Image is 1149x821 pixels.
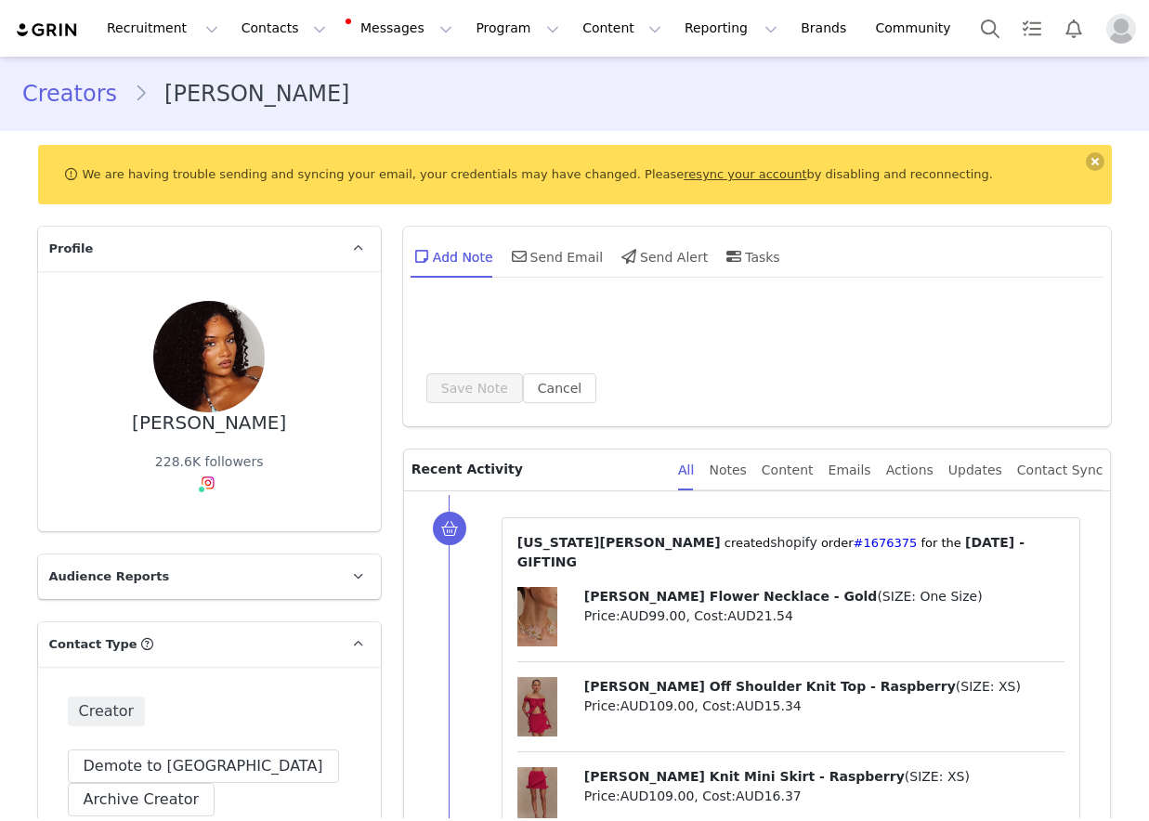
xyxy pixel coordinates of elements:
img: instagram.svg [201,476,215,490]
div: Emails [829,450,871,491]
div: Add Note [411,234,493,279]
span: SIZE: One Size [882,589,977,604]
p: ⁨ ⁩ created⁨ ⁩⁨⁩ order⁨ ⁩ for the ⁨ ⁩ [517,533,1065,572]
button: Save Note [426,373,523,403]
button: Search [970,7,1011,49]
span: Creator [68,697,146,726]
button: Notifications [1053,7,1094,49]
p: Price: , Cost: [584,787,1065,806]
span: [PERSON_NAME] Off Shoulder Knit Top - Raspberry [584,679,956,694]
span: AUD109.00 [620,788,695,803]
p: Recent Activity [411,450,663,490]
span: [DATE] - GIFTING [517,535,1025,569]
a: Community [865,7,971,49]
img: placeholder-profile.jpg [1106,14,1136,44]
span: Profile [49,240,94,258]
img: grin logo [15,21,80,39]
div: Contact Sync [1017,450,1103,491]
span: AUD109.00 [620,698,695,713]
button: Program [464,7,570,49]
div: Notes [709,450,746,491]
button: Content [571,7,672,49]
p: Price: , Cost: [584,697,1065,716]
a: #1676375 [854,536,918,550]
span: [PERSON_NAME] Knit Mini Skirt - Raspberry [584,769,905,784]
span: [US_STATE][PERSON_NAME] [517,535,721,550]
span: AUD99.00 [620,608,686,623]
div: Tasks [723,234,780,279]
span: SIZE: XS [960,679,1015,694]
button: Cancel [523,373,596,403]
p: Price: , Cost: [584,606,1065,626]
span: SIZE: XS [909,769,964,784]
button: Reporting [673,7,789,49]
img: 7e31e5ab-b3c0-4756-8936-a1eacb830cc0.jpg [153,301,265,412]
span: AUD15.34 [736,698,802,713]
button: Contacts [230,7,337,49]
div: Send Email [508,234,604,279]
a: Tasks [1012,7,1052,49]
div: Content [762,450,814,491]
span: AUD16.37 [736,788,802,803]
div: All [678,450,694,491]
span: [PERSON_NAME] Flower Necklace - Gold [584,589,878,604]
button: Recruitment [96,7,229,49]
div: Actions [886,450,934,491]
span: shopify [770,535,816,550]
a: Creators [22,77,134,111]
div: Send Alert [618,234,708,279]
div: [PERSON_NAME] [132,412,286,434]
span: Audience Reports [49,567,170,586]
span: Contact Type [49,635,137,654]
div: We are having trouble sending and syncing your email, your credentials may have changed. Please b... [38,145,1112,204]
a: resync your account [684,167,806,181]
button: Messages [338,7,464,49]
a: Brands [790,7,863,49]
button: Archive Creator [68,783,215,816]
p: ( ) [584,587,1065,606]
div: Updates [948,450,1002,491]
p: ( ) [584,677,1065,697]
button: Demote to [GEOGRAPHIC_DATA] [68,749,339,783]
p: ( ) [584,767,1065,787]
div: 228.6K followers [155,452,264,472]
span: AUD21.54 [727,608,793,623]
